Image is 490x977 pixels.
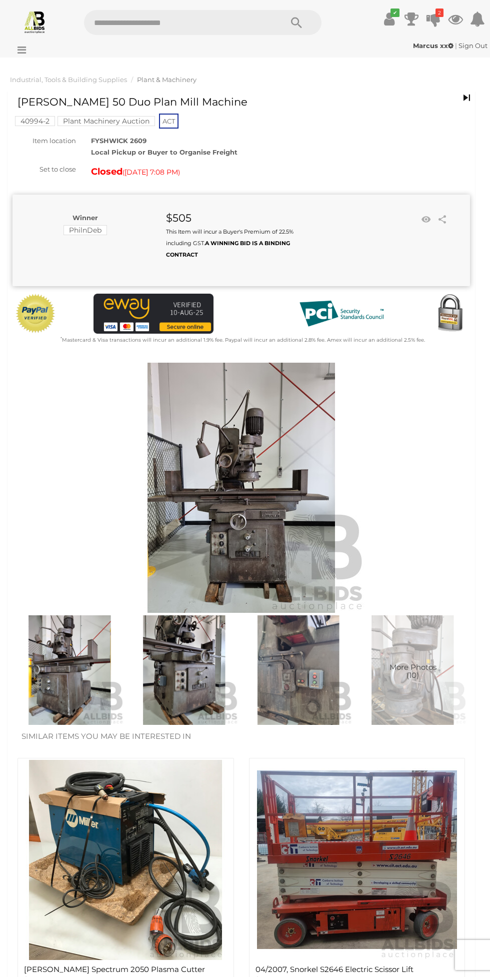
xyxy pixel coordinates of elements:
[72,214,98,222] b: Winner
[63,225,107,235] mark: PhilnDeb
[91,148,237,156] strong: Local Pickup or Buyer to Organise Freight
[418,212,433,227] li: Watch this item
[122,168,180,176] span: ( )
[21,732,461,741] h2: Similar items you may be interested in
[358,615,467,725] a: More Photos(10)
[57,116,155,126] mark: Plant Machinery Auction
[24,965,227,974] h4: [PERSON_NAME] Spectrum 2050 Plasma Cutter
[390,9,399,17] i: ✔
[17,96,355,108] h1: [PERSON_NAME] 50 Duo Plan Mill Machine
[382,10,397,28] a: ✔
[137,76,196,84] a: Plant & Machinery
[93,294,213,334] img: eWAY Payment Gateway
[5,135,83,147] div: Item location
[10,76,127,84] a: Industrial, Tools & Building Supplies
[91,166,122,177] strong: Closed
[129,615,239,725] img: MISAL Seve 50 Duo Plan Mill Machine
[255,965,459,974] h4: 04/2007, Snorkel S2646 Electric Scissor Lift
[5,164,83,175] div: Set to close
[291,294,391,334] img: PCI DSS compliant
[116,363,366,613] img: MISAL Seve 50 Duo Plan Mill Machine
[430,294,470,334] img: Secured by Rapid SSL
[166,212,191,224] strong: $505
[271,10,321,35] button: Search
[413,42,453,50] strong: Marcus xx
[91,137,146,145] strong: FYSHWICK 2609
[15,294,56,334] img: Official PayPal Seal
[15,116,55,126] mark: 40994-2
[60,337,425,343] small: Mastercard & Visa transactions will incur an additional 1.9% fee. Paypal will incur an additional...
[124,168,178,177] span: [DATE] 7:08 PM
[25,760,225,960] img: Miller Spectrum 2050 Plasma Cutter
[426,10,441,28] a: 2
[23,10,46,34] img: Allbids.com.au
[166,240,290,258] b: A WINNING BID IS A BINDING CONTRACT
[455,42,457,50] span: |
[57,117,155,125] a: Plant Machinery Auction
[413,42,455,50] a: Marcus xx
[244,615,353,725] img: MISAL Seve 50 Duo Plan Mill Machine
[389,663,436,679] span: More Photos (10)
[159,114,178,129] span: ACT
[15,615,124,725] img: MISAL Seve 50 Duo Plan Mill Machine
[166,228,293,259] small: This Item will incur a Buyer's Premium of 22.5% including GST.
[435,9,443,17] i: 2
[15,117,55,125] a: 40994-2
[358,615,467,725] img: MISAL Seve 50 Duo Plan Mill Machine
[257,760,457,960] img: 04/2007, Snorkel S2646 Electric Scissor Lift
[458,42,487,50] a: Sign Out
